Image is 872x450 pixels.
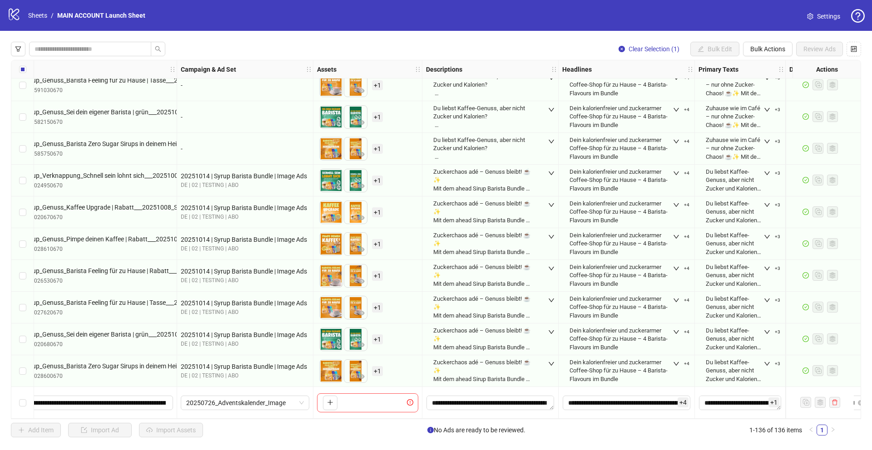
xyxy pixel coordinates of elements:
button: Import Ad [68,423,132,437]
a: 1 [817,425,827,435]
div: Du liebst Kaffee-Genuss, aber nicht Zucker und Kalorien? Mit dem ahead Sirup Barista Bundle pimps... [706,168,763,193]
div: Select row 132 [11,260,34,292]
div: Zuckerchaos adé – Genuss bleibt! ☕️✨ Mit dem ahead Sirup Barista Bundle pimpst du Latte, Kaffee, ... [433,231,536,256]
div: Dein kalorienfreier und zuckerarmer Coffee-Shop für zu Hause – 4 Barista-Flavours im Bundle [570,231,673,256]
div: Select row 135 [11,355,34,387]
div: Select row 130 [11,196,34,228]
button: left [806,425,817,435]
div: Zuckerchaos adé – Genuss bleibt! ☕️✨ Mit dem ahead Sirup Barista Bundle pimpst du Latte, Kaffee, ... [433,200,536,225]
div: Du liebst Kaffee-Genuss, aber nicht Zucker und Kalorien? Mit dem ahead Sirup Barista Bundle pimps... [433,104,536,129]
div: Zuckerchaos adé – Genuss bleibt! ☕️✨ Mit dem ahead Sirup Barista Bundle pimpst du Latte, Kaffee, ... [433,358,536,383]
div: Du liebst Kaffee-Genuss, aber nicht Zucker und Kalorien? Mit dem ahead Sirup Barista Bundle pimps... [706,200,763,225]
div: Du liebst Kaffee-Genuss, aber nicht Zucker und Kalorien? Mit dem ahead Sirup Barista Bundle pimps... [706,327,763,352]
div: Select row 134 [11,323,34,355]
div: Zuhause wie im Café – nur ohne Zucker-Chaos! ☕️✨ Mit dem ahead Sirup Barista Bundle pimpst du Lat... [706,104,763,129]
span: Clear Selection (1) [629,45,679,53]
span: No Ads are ready to be reviewed. [427,425,525,435]
div: Select row 136 [11,387,34,419]
div: Dein kalorienfreier und zuckerarmer Coffee-Shop für zu Hause – 4 Barista-Flavours im Bundle [570,295,673,320]
div: Du liebst Kaffee-Genuss, aber nicht Zucker und Kalorien? Mit dem ahead Sirup Barista Bundle pimps... [433,136,536,161]
a: MAIN ACCOUNT Launch Sheet [55,10,147,20]
button: right [827,425,838,435]
li: 1 [817,425,827,435]
span: check-circle [803,82,809,88]
span: control [851,46,857,52]
div: Dein kalorienfreier und zuckerarmer Coffee-Shop für zu Hause – 4 Barista-Flavours im Bundle [570,73,673,98]
div: Du liebst Kaffee-Genuss, aber nicht Zucker und Kalorien? Mit dem ahead Sirup Barista Bundle pimps... [706,295,763,320]
div: Dein kalorienfreier und zuckerarmer Coffee-Shop für zu Hause – 4 Barista-Flavours im Bundle [570,104,673,129]
div: Select row 126 [11,69,34,101]
span: check-circle [803,336,809,342]
div: Du liebst Kaffee-Genuss, aber nicht Zucker und Kalorien? Mit dem ahead Sirup Barista Bundle pimps... [706,263,763,288]
div: Du liebst Kaffee-Genuss, aber nicht Zucker und Kalorien? Mit dem ahead Sirup Barista Bundle pimps... [433,73,536,98]
button: Import Assets [139,423,203,437]
span: search [155,46,161,52]
li: Next Page [827,425,838,435]
span: filter [15,46,21,52]
li: Previous Page [806,425,817,435]
button: Review Ads [796,42,843,56]
span: setting [807,13,813,20]
div: Select row 128 [11,133,34,165]
a: Settings [800,9,847,24]
span: question-circle [851,9,865,23]
div: Dein kalorienfreier und zuckerarmer Coffee-Shop für zu Hause – 4 Barista-Flavours im Bundle [570,358,673,383]
div: Dein kalorienfreier und zuckerarmer Coffee-Shop für zu Hause – 4 Barista-Flavours im Bundle [570,327,673,352]
div: Du liebst Kaffee-Genuss, aber nicht Zucker und Kalorien? Mit dem ahead Sirup Barista Bundle pimps... [706,358,763,383]
span: close-circle [619,46,625,52]
div: Dein kalorienfreier und zuckerarmer Coffee-Shop für zu Hause – 4 Barista-Flavours im Bundle [570,200,673,225]
button: Add Item [11,423,61,437]
div: Dein kalorienfreier und zuckerarmer Coffee-Shop für zu Hause – 4 Barista-Flavours im Bundle [570,263,673,288]
div: Zuckerchaos adé – Genuss bleibt! ☕️✨ Mit dem ahead Sirup Barista Bundle pimpst du Latte, Kaffee, ... [433,263,536,288]
span: Bulk Actions [750,45,785,53]
button: Bulk Actions [743,42,793,56]
div: Dein kalorienfreier und zuckerarmer Coffee-Shop für zu Hause – 4 Barista-Flavours im Bundle [570,136,673,161]
span: right [830,427,836,432]
button: Configure table settings [847,42,861,56]
span: check-circle [803,367,809,374]
span: check-circle [803,113,809,120]
div: Select row 127 [11,101,34,133]
div: Zuhause wie im Café – nur ohne Zucker-Chaos! ☕️✨ Mit dem ahead Sirup Barista Bundle pimpst du Lat... [706,73,763,98]
div: Select row 133 [11,292,34,323]
div: Zuckerchaos adé – Genuss bleibt! ☕️✨ Mit dem ahead Sirup Barista Bundle pimpst du Latte, Kaffee, ... [433,168,536,193]
button: Clear Selection (1) [611,42,687,56]
div: Dein kalorienfreier und zuckerarmer Coffee-Shop für zu Hause – 4 Barista-Flavours im Bundle [570,168,673,193]
div: Zuckerchaos adé – Genuss bleibt! ☕️✨ Mit dem ahead Sirup Barista Bundle pimpst du Latte, Kaffee, ... [433,295,536,320]
a: Sheets [26,10,49,20]
span: check-circle [803,145,809,152]
div: Du liebst Kaffee-Genuss, aber nicht Zucker und Kalorien? Mit dem ahead Sirup Barista Bundle pimps... [706,231,763,256]
li: / [51,10,54,20]
div: Zuhause wie im Café – nur ohne Zucker-Chaos! ☕️✨ Mit dem ahead Sirup Barista Bundle pimpst du Lat... [706,136,763,161]
span: check-circle [803,272,809,279]
div: Select row 131 [11,228,34,260]
button: Bulk Edit [690,42,739,56]
li: 1-136 of 136 items [749,425,802,435]
span: Settings [817,11,840,21]
span: check-circle [803,209,809,215]
div: Zuckerchaos adé – Genuss bleibt! ☕️✨ Mit dem ahead Sirup Barista Bundle pimpst du Latte, Kaffee, ... [433,327,536,352]
div: Select row 129 [11,165,34,196]
span: check-circle [803,304,809,310]
span: info-circle [427,427,434,433]
span: left [808,427,814,432]
span: check-circle [803,177,809,183]
span: check-circle [803,240,809,247]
